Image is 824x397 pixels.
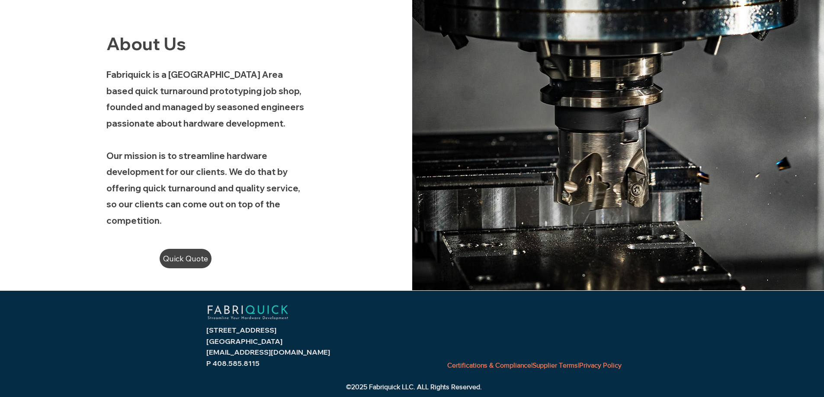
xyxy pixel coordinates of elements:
[206,337,282,346] span: [GEOGRAPHIC_DATA]
[579,362,622,369] a: Privacy Policy
[346,383,482,391] span: ©2025 Fabriquick LLC. ALL Rights Reserved.
[206,326,276,334] span: [STREET_ADDRESS]
[106,69,304,129] span: Fabriquick is a [GEOGRAPHIC_DATA] Area based quick turnaround prototyping job shop, founded and m...
[160,249,212,268] a: Quick Quote
[106,150,300,226] span: Our mission is to streamline hardware development for our clients. We do that by offering quick t...
[447,362,622,369] span: | |
[532,362,578,369] a: Supplier Terms
[106,33,186,54] span: About Us
[206,348,330,356] a: [EMAIL_ADDRESS][DOMAIN_NAME]
[163,251,208,266] span: Quick Quote
[447,362,531,369] a: Certifications & Compliance
[206,359,260,368] span: P 408.585.8115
